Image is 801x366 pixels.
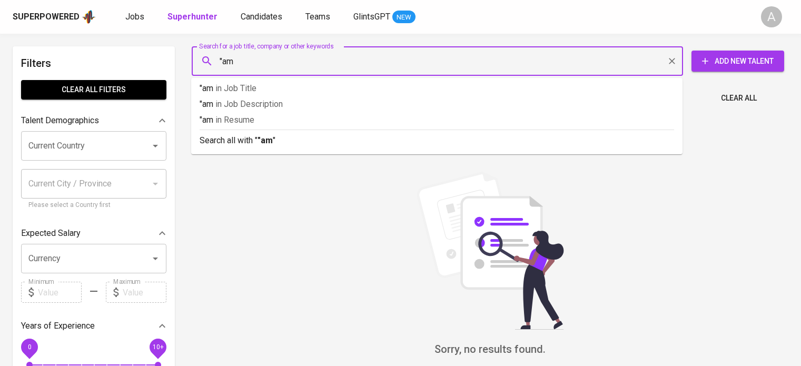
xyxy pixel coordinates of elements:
[192,341,788,358] h6: Sorry, no results found.
[21,110,166,131] div: Talent Demographics
[691,51,784,72] button: Add New Talent
[215,99,283,109] span: in Job Description
[167,12,217,22] b: Superhunter
[148,139,163,153] button: Open
[21,223,166,244] div: Expected Salary
[700,55,776,68] span: Add New Talent
[411,172,569,330] img: file_searching.svg
[305,11,332,24] a: Teams
[665,54,679,68] button: Clear
[353,12,390,22] span: GlintsGPT
[21,227,81,240] p: Expected Salary
[28,200,159,211] p: Please select a Country first
[148,251,163,266] button: Open
[241,12,282,22] span: Candidates
[21,114,99,127] p: Talent Demographics
[258,135,273,145] b: "am
[215,83,256,93] span: in Job Title
[200,134,674,147] p: Search all with " "
[21,55,166,72] h6: Filters
[241,11,284,24] a: Candidates
[29,83,158,96] span: Clear All filters
[200,82,674,95] p: "am
[215,115,254,125] span: in Resume
[305,12,330,22] span: Teams
[38,282,82,303] input: Value
[353,11,416,24] a: GlintsGPT NEW
[717,88,761,108] button: Clear All
[167,11,220,24] a: Superhunter
[200,98,674,111] p: "am
[125,11,146,24] a: Jobs
[82,9,96,25] img: app logo
[392,12,416,23] span: NEW
[761,6,782,27] div: A
[27,343,31,351] span: 0
[152,343,163,351] span: 10+
[123,282,166,303] input: Value
[21,80,166,100] button: Clear All filters
[21,315,166,337] div: Years of Experience
[125,12,144,22] span: Jobs
[13,11,80,23] div: Superpowered
[21,320,95,332] p: Years of Experience
[13,9,96,25] a: Superpoweredapp logo
[721,92,757,105] span: Clear All
[200,114,674,126] p: "am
